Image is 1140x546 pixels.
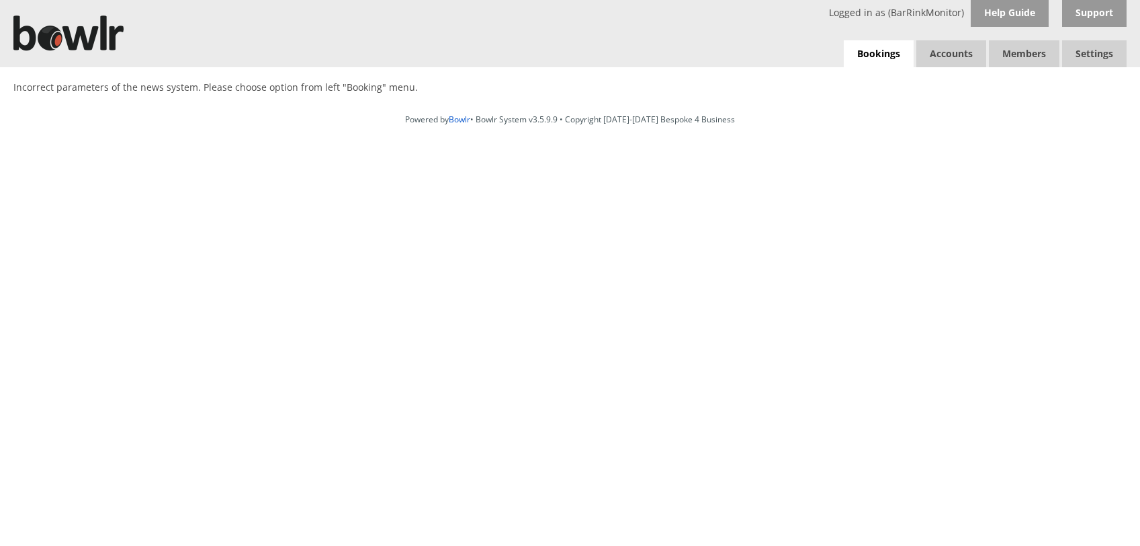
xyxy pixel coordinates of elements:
span: Settings [1062,40,1127,67]
span: Powered by • Bowlr System v3.5.9.9 • Copyright [DATE]-[DATE] Bespoke 4 Business [405,114,735,125]
a: Bowlr [449,114,470,125]
a: Bookings [844,40,914,68]
span: Members [989,40,1059,67]
span: Accounts [916,40,986,67]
